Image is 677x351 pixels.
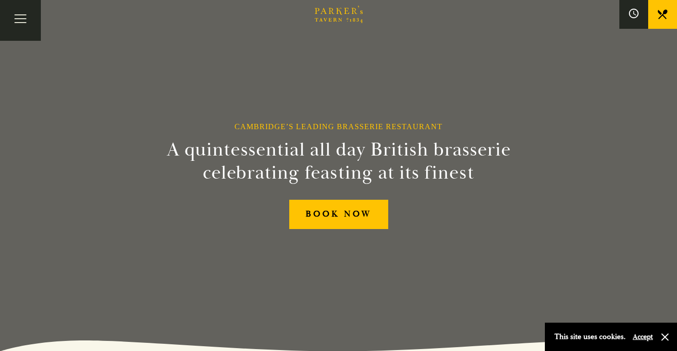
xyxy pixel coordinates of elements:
h2: A quintessential all day British brasserie celebrating feasting at its finest [120,138,558,184]
p: This site uses cookies. [554,330,626,344]
button: Close and accept [660,332,670,342]
a: BOOK NOW [289,200,388,229]
button: Accept [633,332,653,341]
h1: Cambridge’s Leading Brasserie Restaurant [234,122,443,131]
